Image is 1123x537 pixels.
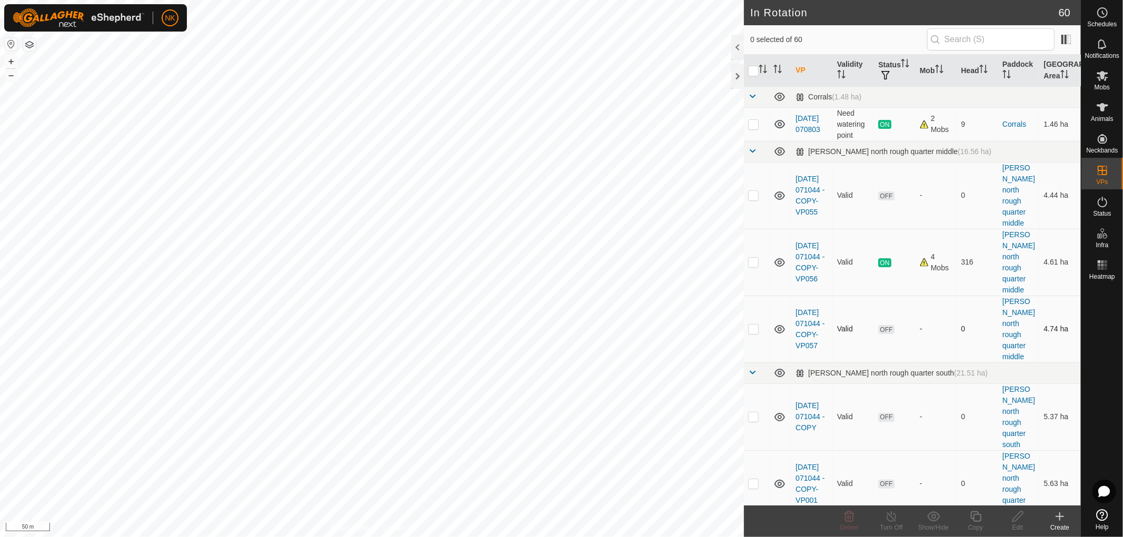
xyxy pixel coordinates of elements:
span: OFF [878,325,894,334]
td: 0 [957,450,998,517]
span: ON [878,120,891,129]
td: 4.61 ha [1039,229,1081,296]
p-sorticon: Activate to sort [759,66,767,75]
span: (1.48 ha) [832,93,861,101]
div: 2 Mobs [920,113,953,135]
th: Paddock [998,55,1040,87]
span: OFF [878,413,894,422]
a: [DATE] 071044 - COPY-VP057 [796,308,824,350]
a: [PERSON_NAME] north rough quarter middle [1002,230,1035,294]
td: 316 [957,229,998,296]
td: 5.37 ha [1039,383,1081,450]
p-sorticon: Activate to sort [979,66,988,75]
a: [PERSON_NAME] north rough quarter middle [1002,164,1035,227]
th: Head [957,55,998,87]
button: Reset Map [5,38,17,50]
div: [PERSON_NAME] north rough quarter middle [796,147,991,156]
td: 9 [957,107,998,141]
span: VPs [1096,179,1108,185]
td: 5.63 ha [1039,450,1081,517]
th: Mob [916,55,957,87]
span: Schedules [1087,21,1117,27]
a: Privacy Policy [331,523,370,533]
span: ON [878,258,891,267]
span: 0 selected of 60 [750,34,927,45]
input: Search (S) [927,28,1055,50]
a: [PERSON_NAME] north rough quarter middle [1002,297,1035,361]
span: NK [165,13,175,24]
a: Help [1081,505,1123,534]
a: [DATE] 071044 - COPY-VP001 [796,463,824,504]
td: Valid [833,296,874,362]
td: 4.74 ha [1039,296,1081,362]
span: (16.56 ha) [958,147,991,156]
span: Notifications [1085,53,1119,59]
h2: In Rotation [750,6,1059,19]
span: Status [1093,210,1111,217]
td: Need watering point [833,107,874,141]
span: (21.51 ha) [954,369,988,377]
td: 1.46 ha [1039,107,1081,141]
p-sorticon: Activate to sort [901,60,909,69]
div: 4 Mobs [920,251,953,273]
p-sorticon: Activate to sort [935,66,943,75]
a: [DATE] 071044 - COPY-VP055 [796,175,824,216]
span: Mobs [1095,84,1110,90]
td: 4.44 ha [1039,162,1081,229]
p-sorticon: Activate to sort [837,72,846,80]
a: [DATE] 071044 - COPY-VP056 [796,241,824,283]
span: Delete [840,524,859,531]
button: – [5,69,17,82]
div: Corrals [796,93,861,102]
button: Map Layers [23,38,36,51]
td: 0 [957,162,998,229]
div: Create [1039,523,1081,532]
div: Show/Hide [912,523,955,532]
img: Gallagher Logo [13,8,144,27]
p-sorticon: Activate to sort [1060,72,1069,80]
span: OFF [878,191,894,200]
p-sorticon: Activate to sort [1002,72,1011,80]
th: VP [791,55,833,87]
div: Edit [997,523,1039,532]
span: Help [1096,524,1109,530]
button: + [5,55,17,68]
th: Validity [833,55,874,87]
div: - [920,190,953,201]
div: - [920,411,953,422]
span: Neckbands [1086,147,1118,154]
p-sorticon: Activate to sort [773,66,782,75]
td: Valid [833,383,874,450]
span: Heatmap [1089,273,1115,280]
td: 0 [957,296,998,362]
div: - [920,478,953,489]
a: [PERSON_NAME] north rough quarter south [1002,452,1035,515]
span: OFF [878,480,894,489]
span: 60 [1059,5,1070,21]
a: Corrals [1002,120,1026,128]
a: [DATE] 070803 [796,114,820,134]
td: Valid [833,162,874,229]
td: Valid [833,450,874,517]
span: Animals [1091,116,1114,122]
td: Valid [833,229,874,296]
a: [PERSON_NAME] north rough quarter south [1002,385,1035,449]
div: [PERSON_NAME] north rough quarter south [796,369,988,378]
div: Turn Off [870,523,912,532]
a: [DATE] 071044 - COPY [796,401,824,432]
a: Contact Us [382,523,413,533]
th: Status [874,55,916,87]
span: Infra [1096,242,1108,248]
div: - [920,323,953,335]
th: [GEOGRAPHIC_DATA] Area [1039,55,1081,87]
div: Copy [955,523,997,532]
td: 0 [957,383,998,450]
